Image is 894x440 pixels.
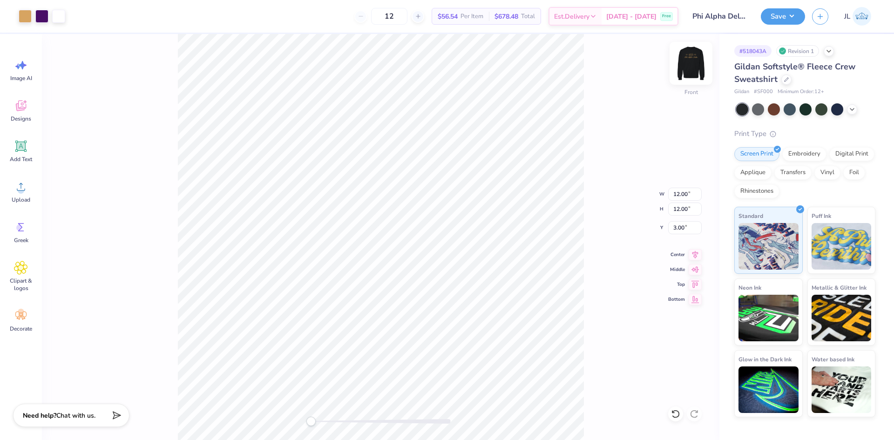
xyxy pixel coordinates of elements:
[734,61,855,85] span: Gildan Softstyle® Fleece Crew Sweatshirt
[738,295,799,341] img: Neon Ink
[812,366,872,413] img: Water based Ink
[521,12,535,21] span: Total
[812,354,854,364] span: Water based Ink
[306,417,316,426] div: Accessibility label
[10,325,32,332] span: Decorate
[10,74,32,82] span: Image AI
[668,266,685,273] span: Middle
[438,12,458,21] span: $56.54
[754,88,773,96] span: # SF000
[738,366,799,413] img: Glow in the Dark Ink
[776,45,819,57] div: Revision 1
[812,295,872,341] img: Metallic & Glitter Ink
[734,166,772,180] div: Applique
[56,411,95,420] span: Chat with us.
[684,88,698,96] div: Front
[734,88,749,96] span: Gildan
[371,8,407,25] input: – –
[12,196,30,203] span: Upload
[814,166,840,180] div: Vinyl
[734,184,779,198] div: Rhinestones
[829,147,874,161] div: Digital Print
[554,12,589,21] span: Est. Delivery
[738,283,761,292] span: Neon Ink
[668,281,685,288] span: Top
[734,45,772,57] div: # 518043A
[672,45,710,82] img: Front
[812,283,867,292] span: Metallic & Glitter Ink
[840,7,875,26] a: JL
[6,277,36,292] span: Clipart & logos
[844,11,850,22] span: JL
[668,251,685,258] span: Center
[494,12,518,21] span: $678.48
[662,13,671,20] span: Free
[778,88,824,96] span: Minimum Order: 12 +
[685,7,754,26] input: Untitled Design
[11,115,31,122] span: Designs
[761,8,805,25] button: Save
[734,147,779,161] div: Screen Print
[461,12,483,21] span: Per Item
[738,354,792,364] span: Glow in the Dark Ink
[734,129,875,139] div: Print Type
[812,223,872,270] img: Puff Ink
[14,237,28,244] span: Greek
[738,211,763,221] span: Standard
[843,166,865,180] div: Foil
[812,211,831,221] span: Puff Ink
[738,223,799,270] img: Standard
[23,411,56,420] strong: Need help?
[782,147,826,161] div: Embroidery
[853,7,871,26] img: Jairo Laqui
[10,156,32,163] span: Add Text
[668,296,685,303] span: Bottom
[606,12,657,21] span: [DATE] - [DATE]
[774,166,812,180] div: Transfers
